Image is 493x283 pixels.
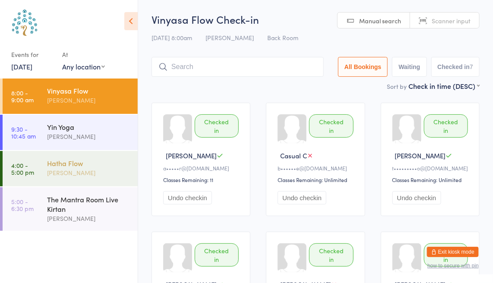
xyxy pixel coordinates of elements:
[338,57,388,77] button: All Bookings
[3,115,138,150] a: 9:30 -10:45 amYin Yoga[PERSON_NAME]
[432,16,471,25] span: Scanner input
[163,164,241,172] div: a•••••r@[DOMAIN_NAME]
[309,114,353,138] div: Checked in
[424,243,468,267] div: Checked in
[152,57,324,77] input: Search
[11,162,34,176] time: 4:00 - 5:00 pm
[392,164,471,172] div: t•••••••••o@[DOMAIN_NAME]
[470,63,473,70] div: 7
[427,263,479,269] button: how to secure with pin
[205,33,254,42] span: [PERSON_NAME]
[195,114,239,138] div: Checked in
[62,47,105,62] div: At
[359,16,401,25] span: Manual search
[163,176,241,183] div: Classes Remaining: 11
[9,6,41,39] img: Australian School of Meditation & Yoga
[166,151,217,160] span: [PERSON_NAME]
[47,168,130,178] div: [PERSON_NAME]
[11,89,34,103] time: 8:00 - 9:00 am
[47,132,130,141] div: [PERSON_NAME]
[392,57,427,77] button: Waiting
[267,33,298,42] span: Back Room
[392,191,441,204] button: Undo checkin
[387,82,407,91] label: Sort by
[424,114,468,138] div: Checked in
[309,243,353,267] div: Checked in
[11,126,36,139] time: 9:30 - 10:45 am
[11,198,34,212] time: 5:00 - 6:30 pm
[47,195,130,214] div: The Mantra Room Live Kirtan
[163,191,212,204] button: Undo checkin
[47,86,130,95] div: Vinyasa Flow
[11,62,32,71] a: [DATE]
[3,79,138,114] a: 8:00 -9:00 amVinyasa Flow[PERSON_NAME]
[195,243,239,267] div: Checked in
[431,57,480,77] button: Checked in7
[47,122,130,132] div: Yin Yoga
[427,247,479,257] button: Exit kiosk mode
[278,164,356,172] div: b••••••e@[DOMAIN_NAME]
[408,81,480,91] div: Check in time (DESC)
[3,151,138,186] a: 4:00 -5:00 pmHatha Flow[PERSON_NAME]
[278,176,356,183] div: Classes Remaining: Unlimited
[395,151,446,160] span: [PERSON_NAME]
[3,187,138,231] a: 5:00 -6:30 pmThe Mantra Room Live Kirtan[PERSON_NAME]
[152,12,480,26] h2: Vinyasa Flow Check-in
[47,214,130,223] div: [PERSON_NAME]
[47,158,130,168] div: Hatha Flow
[278,191,326,204] button: Undo checkin
[392,176,471,183] div: Classes Remaining: Unlimited
[62,62,105,71] div: Any location
[47,95,130,105] div: [PERSON_NAME]
[152,33,192,42] span: [DATE] 8:00am
[280,151,307,160] span: Casual C
[11,47,54,62] div: Events for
